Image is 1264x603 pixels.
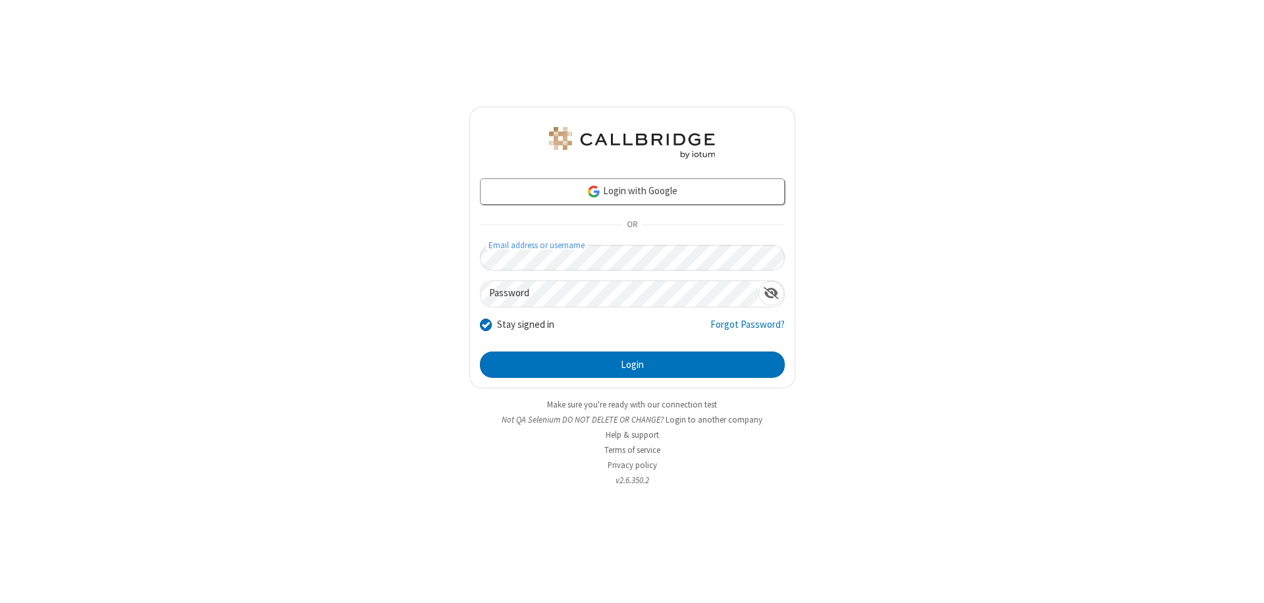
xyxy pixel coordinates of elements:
a: Privacy policy [608,459,657,471]
input: Password [481,281,758,307]
a: Login with Google [480,178,785,205]
input: Email address or username [480,245,785,271]
label: Stay signed in [497,317,554,332]
button: Login [480,352,785,378]
span: OR [621,216,643,234]
img: google-icon.png [587,184,601,199]
li: v2.6.350.2 [469,474,795,486]
a: Forgot Password? [710,317,785,342]
button: Login to another company [666,413,762,426]
a: Help & support [606,429,659,440]
div: Show password [758,281,784,305]
li: Not QA Selenium DO NOT DELETE OR CHANGE? [469,413,795,426]
a: Terms of service [604,444,660,456]
a: Make sure you're ready with our connection test [547,399,717,410]
img: QA Selenium DO NOT DELETE OR CHANGE [546,127,718,159]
